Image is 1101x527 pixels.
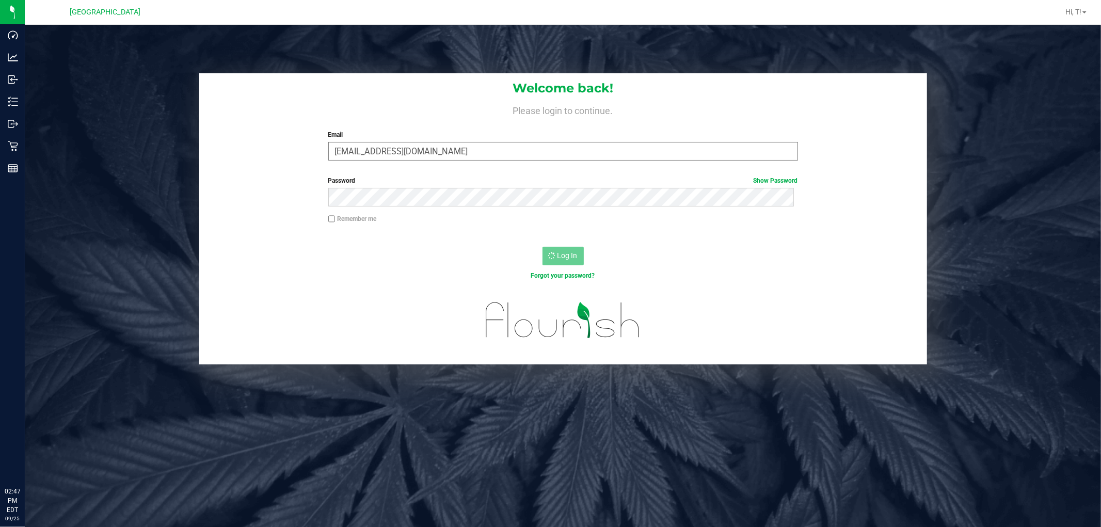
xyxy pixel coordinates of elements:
[70,8,141,17] span: [GEOGRAPHIC_DATA]
[328,177,356,184] span: Password
[8,141,18,151] inline-svg: Retail
[8,52,18,62] inline-svg: Analytics
[472,291,654,349] img: flourish_logo.svg
[754,177,798,184] a: Show Password
[8,30,18,40] inline-svg: Dashboard
[531,272,595,279] a: Forgot your password?
[199,82,927,95] h1: Welcome back!
[8,119,18,129] inline-svg: Outbound
[5,515,20,522] p: 09/25
[5,487,20,515] p: 02:47 PM EDT
[328,215,336,222] input: Remember me
[199,103,927,116] h4: Please login to continue.
[8,97,18,107] inline-svg: Inventory
[8,163,18,173] inline-svg: Reports
[328,214,377,223] label: Remember me
[557,251,578,260] span: Log In
[328,130,798,139] label: Email
[8,74,18,85] inline-svg: Inbound
[542,247,584,265] button: Log In
[1065,8,1081,16] span: Hi, T!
